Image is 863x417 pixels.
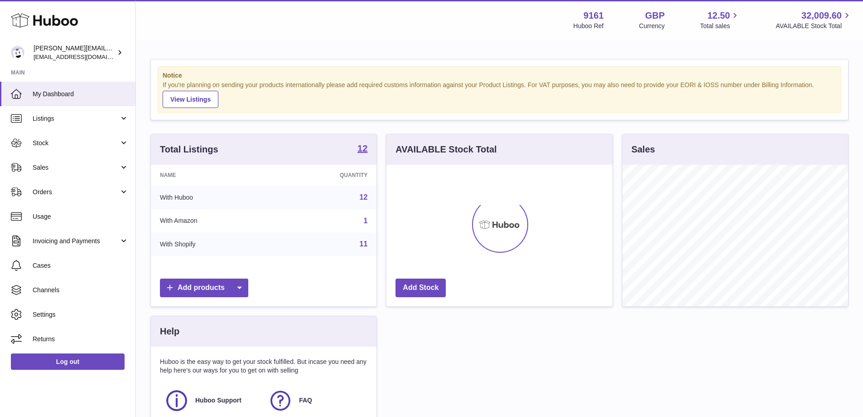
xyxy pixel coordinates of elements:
a: Huboo Support [164,388,259,413]
a: 1 [363,217,367,225]
a: 12 [360,193,368,201]
h3: Total Listings [160,143,218,156]
span: My Dashboard [33,90,129,98]
span: [EMAIL_ADDRESS][DOMAIN_NAME] [34,53,133,60]
td: With Amazon [151,209,275,233]
p: Huboo is the easy way to get your stock fulfilled. But incase you need any help here's our ways f... [160,358,367,375]
div: Huboo Ref [574,22,604,30]
span: Settings [33,310,129,319]
a: FAQ [268,388,363,413]
a: View Listings [163,91,218,108]
span: Stock [33,139,119,147]
div: Currency [639,22,665,30]
h3: AVAILABLE Stock Total [395,143,497,156]
div: If you're planning on sending your products internationally please add required customs informati... [163,81,836,108]
a: 11 [360,240,368,248]
img: amyesmith31@gmail.com [11,46,24,59]
span: Cases [33,261,129,270]
div: [PERSON_NAME][EMAIL_ADDRESS][DOMAIN_NAME] [34,44,115,61]
span: FAQ [299,396,312,405]
span: Huboo Support [195,396,241,405]
a: 32,009.60 AVAILABLE Stock Total [776,10,852,30]
strong: GBP [645,10,665,22]
span: Orders [33,188,119,196]
strong: 12 [357,144,367,153]
span: Total sales [700,22,740,30]
span: 12.50 [707,10,730,22]
th: Name [151,165,275,186]
td: With Huboo [151,186,275,209]
span: Returns [33,335,129,343]
a: Log out [11,353,125,370]
span: Invoicing and Payments [33,237,119,245]
a: 12 [357,144,367,155]
span: 32,009.60 [801,10,842,22]
th: Quantity [275,165,377,186]
a: Add Stock [395,279,446,297]
span: Channels [33,286,129,294]
a: Add products [160,279,248,297]
span: Sales [33,163,119,172]
strong: Notice [163,71,836,80]
td: With Shopify [151,232,275,256]
h3: Help [160,325,179,338]
a: 12.50 Total sales [700,10,740,30]
span: Listings [33,114,119,123]
strong: 9161 [583,10,604,22]
span: AVAILABLE Stock Total [776,22,852,30]
h3: Sales [632,143,655,156]
span: Usage [33,212,129,221]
